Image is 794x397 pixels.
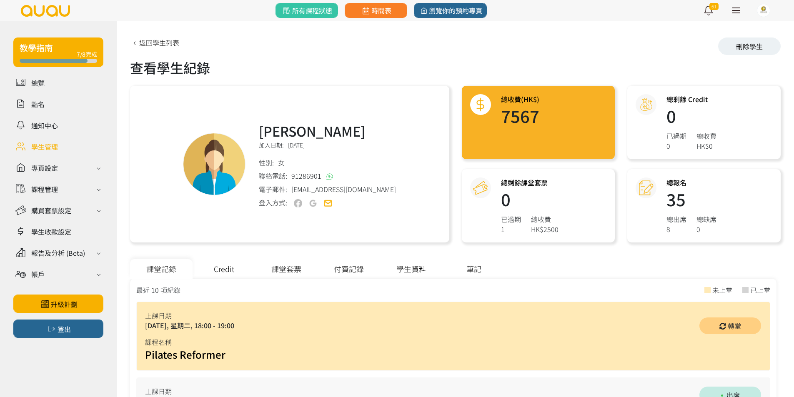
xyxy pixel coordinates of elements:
div: 已上堂 [750,285,770,295]
div: 電子郵件: [259,184,396,194]
div: 課堂記錄 [130,259,193,279]
img: user-email-on.png [324,199,332,207]
span: 時間表 [361,5,391,15]
div: 未上堂 [712,285,732,295]
a: Pilates Reformer [145,347,225,362]
img: whatsapp@2x.png [326,173,333,180]
img: attendance@2x.png [639,181,654,195]
div: 聯絡電話: [259,171,396,181]
div: Credit [193,259,255,279]
div: 課堂套票 [255,259,318,279]
div: 帳戶 [31,269,45,279]
span: 女 [278,157,285,167]
div: 購買套票設定 [31,205,71,215]
div: 專頁設定 [31,163,58,173]
div: 刪除學生 [718,37,781,55]
div: 筆記 [443,259,505,279]
div: 總收費 [531,214,559,224]
div: 0 [696,224,716,234]
div: 總出席 [666,214,686,224]
span: 61 [709,3,719,10]
h1: 0 [666,107,716,124]
span: 瀏覽你的預約專頁 [418,5,482,15]
span: 所有課程狀態 [281,5,332,15]
div: 已過期 [501,214,521,224]
img: logo.svg [20,5,71,17]
a: 返回學生列表 [130,37,179,47]
h3: 總報名 [666,177,716,187]
img: total@2x.png [473,97,488,112]
img: courseCredit@2x.png [473,181,488,195]
div: 總缺席 [696,214,716,224]
span: [EMAIL_ADDRESS][DOMAIN_NAME] [291,184,396,194]
a: 轉堂 [699,317,761,335]
h1: 7567 [501,107,539,124]
div: 上課日期 [145,310,234,320]
div: 性別: [259,157,396,167]
div: 課程管理 [31,184,58,194]
div: 0 [666,141,686,151]
img: user-google-off.png [309,199,317,207]
div: HK$0 [696,141,716,151]
span: [DATE] [288,141,305,149]
div: 8 [666,224,686,234]
div: 課程名稱 [145,337,234,347]
a: 升級計劃 [13,295,103,313]
div: 已過期 [666,131,686,141]
h3: 總剩餘課堂套票 [501,177,559,187]
span: 91286901 [291,171,321,181]
a: 時間表 [345,3,407,18]
div: HK$2500 [531,224,559,234]
div: 1 [501,224,521,234]
img: credit@2x.png [639,97,654,112]
div: 學生資料 [380,259,443,279]
h3: 總收費(HK$) [501,94,539,104]
div: [DATE], 星期二, 18:00 - 19:00 [145,320,234,330]
a: 所有課程狀態 [276,3,338,18]
a: 瀏覽你的預約專頁 [414,3,487,18]
div: 登入方式: [259,197,287,208]
div: 查看學生紀錄 [130,57,781,77]
div: 報告及分析 (Beta) [31,248,85,258]
button: 登出 [13,320,103,338]
h1: 35 [666,191,716,207]
h3: [PERSON_NAME] [259,121,396,141]
div: 上課日期 [145,386,234,396]
img: user-fb-off.png [294,199,302,207]
div: 總收費 [696,131,716,141]
div: 加入日期: [259,141,396,154]
div: 最近 10 項紀錄 [136,285,180,295]
h3: 總剩餘 Credit [666,94,716,104]
h1: 0 [501,191,559,207]
div: 付費記錄 [318,259,380,279]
